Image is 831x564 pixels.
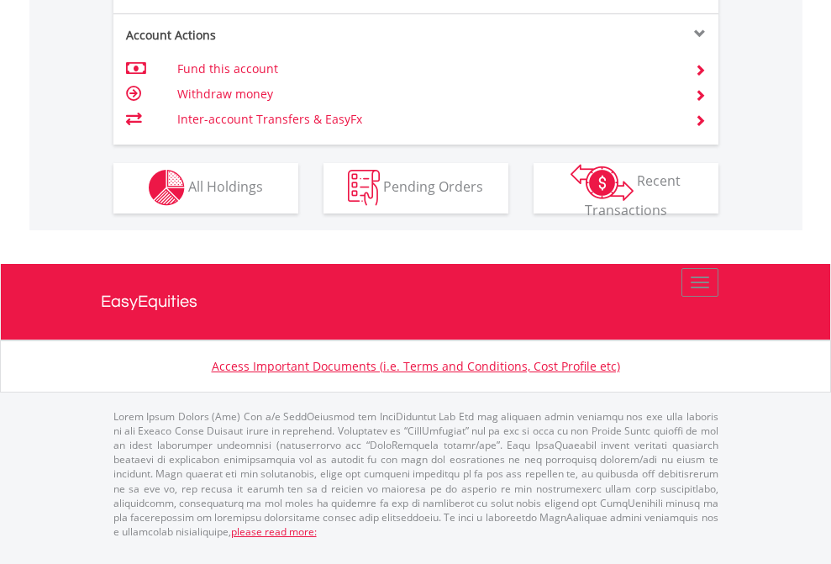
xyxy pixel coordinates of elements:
[177,56,674,82] td: Fund this account
[323,163,508,213] button: Pending Orders
[177,82,674,107] td: Withdraw money
[113,409,718,539] p: Lorem Ipsum Dolors (Ame) Con a/e SeddOeiusmod tem InciDiduntut Lab Etd mag aliquaen admin veniamq...
[571,164,634,201] img: transactions-zar-wht.png
[212,358,620,374] a: Access Important Documents (i.e. Terms and Conditions, Cost Profile etc)
[177,107,674,132] td: Inter-account Transfers & EasyFx
[101,264,731,340] a: EasyEquities
[534,163,718,213] button: Recent Transactions
[149,170,185,206] img: holdings-wht.png
[585,171,681,219] span: Recent Transactions
[113,163,298,213] button: All Holdings
[348,170,380,206] img: pending_instructions-wht.png
[383,177,483,196] span: Pending Orders
[188,177,263,196] span: All Holdings
[113,27,416,44] div: Account Actions
[231,524,317,539] a: please read more:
